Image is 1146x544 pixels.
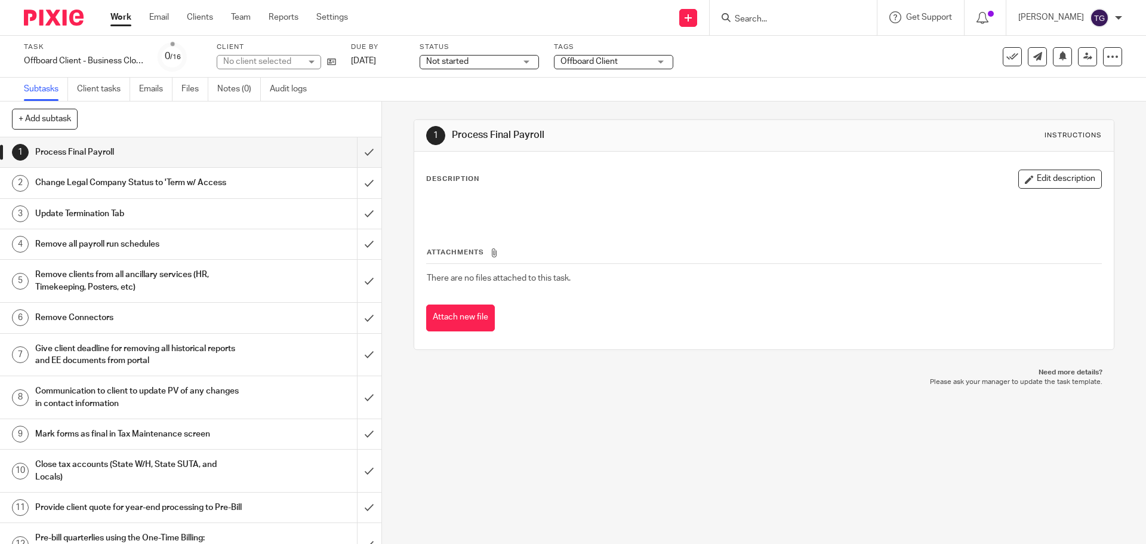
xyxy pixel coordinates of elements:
[217,78,261,101] a: Notes (0)
[181,78,208,101] a: Files
[734,14,841,25] input: Search
[24,55,143,67] div: Offboard Client - Business Closing
[35,266,242,296] h1: Remove clients from all ancillary services (HR, Timekeeping, Posters, etc)
[12,236,29,253] div: 4
[351,57,376,65] span: [DATE]
[24,78,68,101] a: Subtasks
[12,144,29,161] div: 1
[1045,131,1102,140] div: Instructions
[12,205,29,222] div: 3
[35,174,242,192] h1: Change Legal Company Status to 'Term w/ Access
[187,11,213,23] a: Clients
[24,42,143,52] label: Task
[12,273,29,290] div: 5
[223,56,301,67] div: No client selected
[426,126,445,145] div: 1
[1018,170,1102,189] button: Edit description
[12,309,29,326] div: 6
[35,425,242,443] h1: Mark forms as final in Tax Maintenance screen
[906,13,952,21] span: Get Support
[12,499,29,516] div: 11
[170,54,181,60] small: /16
[12,463,29,480] div: 10
[35,143,242,161] h1: Process Final Payroll
[554,42,673,52] label: Tags
[35,309,242,327] h1: Remove Connectors
[149,11,169,23] a: Email
[12,426,29,442] div: 9
[270,78,316,101] a: Audit logs
[452,129,790,142] h1: Process Final Payroll
[269,11,298,23] a: Reports
[35,499,242,517] h1: Provide client quote for year-end processing to Pre-Bill
[139,78,172,101] a: Emails
[35,205,242,223] h1: Update Termination Tab
[12,389,29,406] div: 8
[426,57,469,66] span: Not started
[165,50,181,63] div: 0
[427,249,484,256] span: Attachments
[1018,11,1084,23] p: [PERSON_NAME]
[426,305,495,331] button: Attach new file
[217,42,336,52] label: Client
[24,10,84,26] img: Pixie
[35,382,242,413] h1: Communication to client to update PV of any changes in contact information
[560,57,618,66] span: Offboard Client
[35,456,242,486] h1: Close tax accounts (State W/H, State SUTA, and Locals)
[426,174,479,184] p: Description
[12,109,78,129] button: + Add subtask
[427,274,571,282] span: There are no files attached to this task.
[426,377,1102,387] p: Please ask your manager to update the task template.
[316,11,348,23] a: Settings
[231,11,251,23] a: Team
[35,340,242,370] h1: Give client deadline for removing all historical reports and EE documents from portal
[12,346,29,363] div: 7
[35,235,242,253] h1: Remove all payroll run schedules
[110,11,131,23] a: Work
[420,42,539,52] label: Status
[77,78,130,101] a: Client tasks
[1090,8,1109,27] img: svg%3E
[426,368,1102,377] p: Need more details?
[351,42,405,52] label: Due by
[12,175,29,192] div: 2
